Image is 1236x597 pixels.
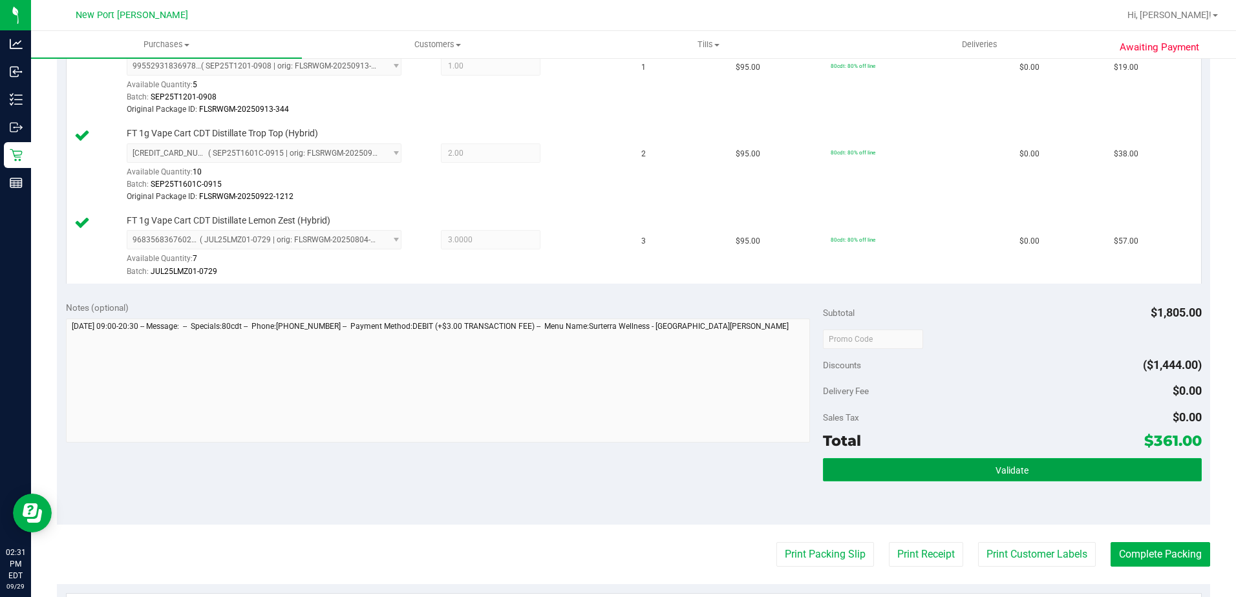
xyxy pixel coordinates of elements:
[127,215,330,227] span: FT 1g Vape Cart CDT Distillate Lemon Zest (Hybrid)
[10,121,23,134] inline-svg: Outbound
[10,176,23,189] inline-svg: Reports
[10,65,23,78] inline-svg: Inbound
[823,353,861,377] span: Discounts
[6,581,25,591] p: 09/29
[1019,148,1039,160] span: $0.00
[996,465,1028,476] span: Validate
[978,542,1096,567] button: Print Customer Labels
[1173,384,1202,397] span: $0.00
[1173,410,1202,424] span: $0.00
[823,386,869,396] span: Delivery Fee
[1144,432,1202,450] span: $361.00
[1019,235,1039,247] span: $0.00
[10,93,23,106] inline-svg: Inventory
[76,10,188,21] span: New Port [PERSON_NAME]
[193,80,197,89] span: 5
[1114,61,1138,74] span: $19.00
[31,31,302,58] a: Purchases
[736,148,760,160] span: $95.00
[831,149,875,156] span: 80cdt: 80% off line
[1143,358,1202,372] span: ($1,444.00)
[776,542,874,567] button: Print Packing Slip
[6,547,25,581] p: 02:31 PM EDT
[13,494,52,532] iframe: Resource center
[823,412,859,423] span: Sales Tax
[844,31,1115,58] a: Deliveries
[127,76,416,101] div: Available Quantity:
[823,308,855,318] span: Subtotal
[889,542,963,567] button: Print Receipt
[303,39,572,50] span: Customers
[151,180,222,189] span: SEP25T1601C-0915
[736,61,760,74] span: $95.00
[1019,61,1039,74] span: $0.00
[127,92,149,101] span: Batch:
[127,127,318,140] span: FT 1g Vape Cart CDT Distillate Trop Top (Hybrid)
[127,105,197,114] span: Original Package ID:
[573,31,844,58] a: Tills
[1114,235,1138,247] span: $57.00
[66,302,129,313] span: Notes (optional)
[823,432,861,450] span: Total
[641,235,646,247] span: 3
[1151,306,1202,319] span: $1,805.00
[1111,542,1210,567] button: Complete Packing
[641,61,646,74] span: 1
[31,39,302,50] span: Purchases
[641,148,646,160] span: 2
[151,267,217,276] span: JUL25LMZ01-0729
[199,192,293,201] span: FLSRWGM-20250922-1212
[127,180,149,189] span: Batch:
[831,63,875,69] span: 80cdt: 80% off line
[10,149,23,162] inline-svg: Retail
[151,92,217,101] span: SEP25T1201-0908
[127,192,197,201] span: Original Package ID:
[193,254,197,263] span: 7
[823,330,923,349] input: Promo Code
[193,167,202,176] span: 10
[10,37,23,50] inline-svg: Analytics
[574,39,844,50] span: Tills
[831,236,875,243] span: 80cdt: 80% off line
[944,39,1015,50] span: Deliveries
[736,235,760,247] span: $95.00
[127,249,416,275] div: Available Quantity:
[823,458,1202,481] button: Validate
[302,31,573,58] a: Customers
[1114,148,1138,160] span: $38.00
[127,267,149,276] span: Batch:
[127,163,416,188] div: Available Quantity:
[1127,10,1211,20] span: Hi, [PERSON_NAME]!
[1120,40,1199,55] span: Awaiting Payment
[199,105,289,114] span: FLSRWGM-20250913-344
